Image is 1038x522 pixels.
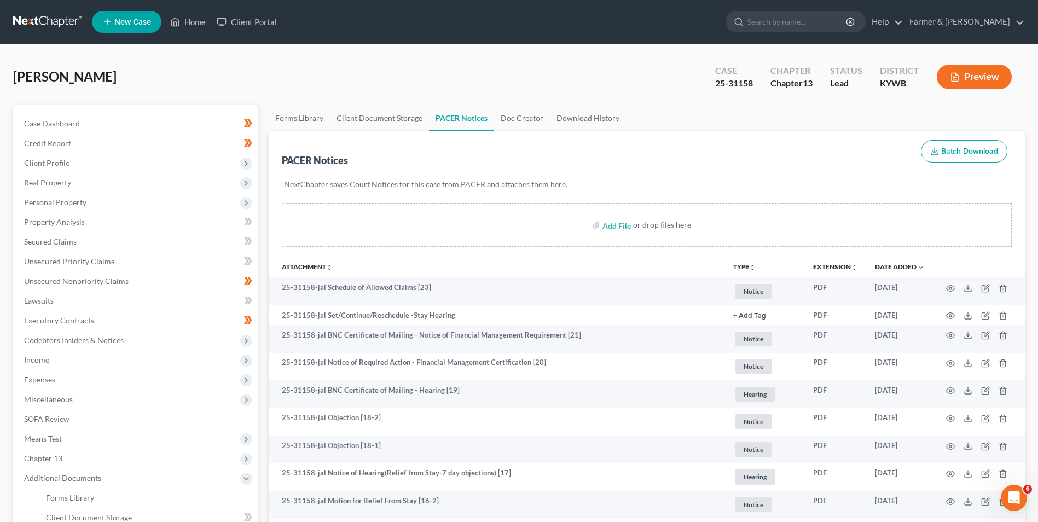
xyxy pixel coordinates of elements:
[866,12,903,32] a: Help
[735,284,772,299] span: Notice
[904,12,1024,32] a: Farmer & [PERSON_NAME]
[804,325,866,353] td: PDF
[1023,485,1032,494] span: 6
[866,353,933,381] td: [DATE]
[24,454,62,463] span: Chapter 13
[733,413,796,431] a: Notice
[747,11,848,32] input: Search by name...
[326,264,333,271] i: unfold_more
[1001,485,1027,511] iframe: Intercom live chat
[24,395,73,404] span: Miscellaneous
[269,305,724,325] td: 25-31158-jal Set/Continue/Reschedule -Stay Hearing
[803,78,813,88] span: 13
[735,442,772,457] span: Notice
[866,277,933,305] td: [DATE]
[24,375,55,384] span: Expenses
[866,491,933,519] td: [DATE]
[269,491,724,519] td: 25-31158-jal Motion for Relief From Stay [16-2]
[24,434,62,443] span: Means Test
[804,491,866,519] td: PDF
[875,263,924,271] a: Date Added expand_more
[24,335,124,345] span: Codebtors Insiders & Notices
[937,65,1012,89] button: Preview
[24,257,114,266] span: Unsecured Priority Claims
[735,332,772,346] span: Notice
[282,154,348,167] div: PACER Notices
[733,282,796,300] a: Notice
[866,436,933,463] td: [DATE]
[24,158,69,167] span: Client Profile
[46,513,132,522] span: Client Document Storage
[46,493,94,502] span: Forms Library
[866,325,933,353] td: [DATE]
[804,463,866,491] td: PDF
[165,12,211,32] a: Home
[550,105,626,131] a: Download History
[733,440,796,459] a: Notice
[733,330,796,348] a: Notice
[269,277,724,305] td: 25-31158-jal Schedule of Allowed Claims [23]
[269,380,724,408] td: 25-31158-jal BNC Certificate of Mailing - Hearing [19]
[269,408,724,436] td: 25-31158-jal Objection [18-2]
[804,277,866,305] td: PDF
[733,310,796,321] a: + Add Tag
[830,77,862,90] div: Lead
[941,147,998,156] span: Batch Download
[211,12,282,32] a: Client Portal
[880,65,919,77] div: District
[24,276,129,286] span: Unsecured Nonpriority Claims
[24,414,69,424] span: SOFA Review
[15,311,258,330] a: Executory Contracts
[24,138,71,148] span: Credit Report
[880,77,919,90] div: KYWB
[830,65,862,77] div: Status
[269,436,724,463] td: 25-31158-jal Objection [18-1]
[866,463,933,491] td: [DATE]
[15,252,258,271] a: Unsecured Priority Claims
[851,264,857,271] i: unfold_more
[15,134,258,153] a: Credit Report
[15,114,258,134] a: Case Dashboard
[804,436,866,463] td: PDF
[735,359,772,374] span: Notice
[37,488,258,508] a: Forms Library
[494,105,550,131] a: Doc Creator
[866,380,933,408] td: [DATE]
[330,105,429,131] a: Client Document Storage
[24,217,85,227] span: Property Analysis
[24,237,77,246] span: Secured Claims
[269,353,724,381] td: 25-31158-jal Notice of Required Action - Financial Management Certification [20]
[13,68,117,84] span: [PERSON_NAME]
[770,77,813,90] div: Chapter
[715,77,753,90] div: 25-31158
[269,463,724,491] td: 25-31158-jal Notice of Hearing(Relief from Stay-7 day objections) [17]
[804,380,866,408] td: PDF
[15,409,258,429] a: SOFA Review
[633,219,691,230] div: or drop files here
[813,263,857,271] a: Extensionunfold_more
[770,65,813,77] div: Chapter
[735,414,772,429] span: Notice
[15,291,258,311] a: Lawsuits
[749,264,756,271] i: unfold_more
[282,263,333,271] a: Attachmentunfold_more
[733,312,766,320] button: + Add Tag
[15,232,258,252] a: Secured Claims
[804,305,866,325] td: PDF
[24,316,94,325] span: Executory Contracts
[866,408,933,436] td: [DATE]
[733,468,796,486] a: Hearing
[24,198,86,207] span: Personal Property
[429,105,494,131] a: PACER Notices
[804,353,866,381] td: PDF
[24,296,54,305] span: Lawsuits
[921,140,1007,163] button: Batch Download
[733,357,796,375] a: Notice
[735,387,775,402] span: Hearing
[866,305,933,325] td: [DATE]
[733,385,796,403] a: Hearing
[15,212,258,232] a: Property Analysis
[269,325,724,353] td: 25-31158-jal BNC Certificate of Mailing - Notice of Financial Management Requirement [21]
[733,264,756,271] button: TYPEunfold_more
[804,408,866,436] td: PDF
